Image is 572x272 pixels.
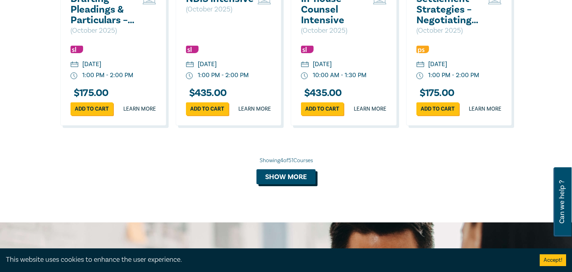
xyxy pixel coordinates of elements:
[123,105,156,113] a: Learn more
[198,60,217,69] div: [DATE]
[60,157,512,165] div: Showing 4 of 51 Courses
[313,71,366,80] div: 10:00 AM - 1:30 PM
[198,71,249,80] div: 1:00 PM - 2:00 PM
[186,72,193,80] img: watch
[428,60,447,69] div: [DATE]
[416,102,459,115] a: Add to cart
[558,172,566,232] span: Can we help ?
[71,72,78,80] img: watch
[416,46,429,53] img: Professional Skills
[428,71,479,80] div: 1:00 PM - 2:00 PM
[71,102,113,115] a: Add to cart
[238,105,271,113] a: Learn more
[186,88,227,98] h3: $ 435.00
[256,169,316,184] button: Show more
[416,26,485,36] p: ( October 2025 )
[301,61,309,68] img: calendar
[354,105,386,113] a: Learn more
[82,71,133,80] div: 1:00 PM - 2:00 PM
[416,72,423,80] img: watch
[469,105,501,113] a: Learn more
[186,61,194,68] img: calendar
[313,60,332,69] div: [DATE]
[71,61,78,68] img: calendar
[416,88,455,98] h3: $ 175.00
[301,46,314,53] img: Substantive Law
[186,4,254,15] p: ( October 2025 )
[301,72,308,80] img: watch
[301,102,344,115] a: Add to cart
[6,255,528,265] div: This website uses cookies to enhance the user experience.
[186,46,199,53] img: Substantive Law
[301,88,342,98] h3: $ 435.00
[301,26,369,36] p: ( October 2025 )
[416,61,424,68] img: calendar
[540,254,566,266] button: Accept cookies
[71,88,109,98] h3: $ 175.00
[82,60,101,69] div: [DATE]
[71,26,139,36] p: ( October 2025 )
[186,102,228,115] a: Add to cart
[71,46,83,53] img: Substantive Law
